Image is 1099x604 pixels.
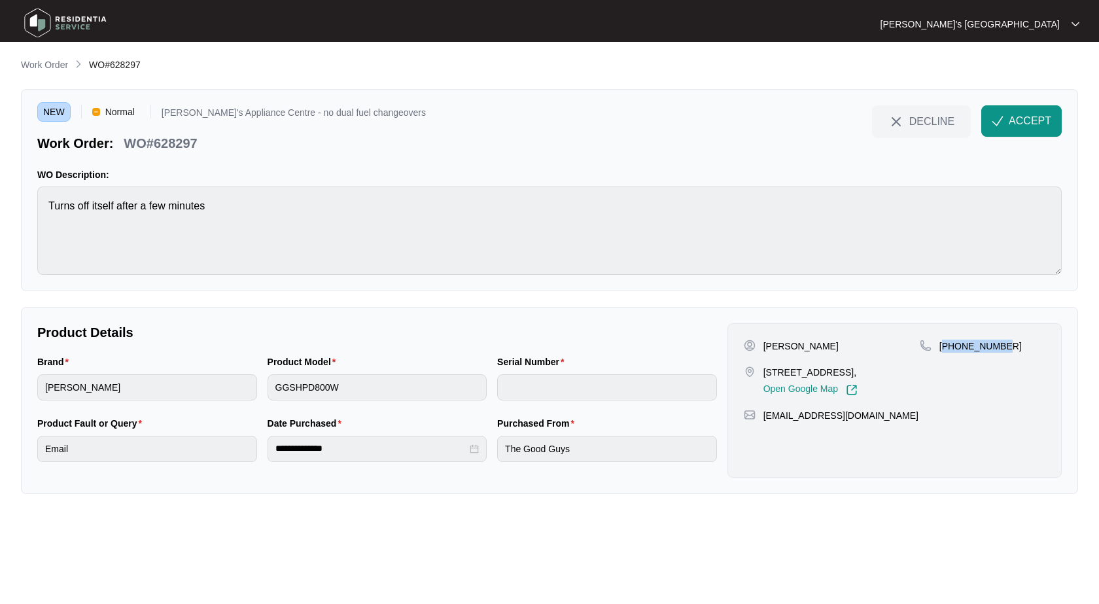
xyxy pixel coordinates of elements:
label: Serial Number [497,355,569,368]
img: residentia service logo [20,3,111,43]
p: Product Details [37,323,717,342]
img: Vercel Logo [92,108,100,116]
input: Brand [37,374,257,400]
input: Serial Number [497,374,717,400]
input: Purchased From [497,436,717,462]
input: Product Model [268,374,487,400]
img: map-pin [744,409,756,421]
textarea: Turns off itself after a few minutes [37,187,1062,275]
span: ACCEPT [1009,113,1051,129]
p: [EMAIL_ADDRESS][DOMAIN_NAME] [763,409,918,422]
label: Product Fault or Query [37,417,147,430]
span: Normal [100,102,140,122]
button: check-IconACCEPT [981,105,1062,137]
span: DECLINE [909,114,954,128]
img: Link-External [846,384,858,396]
button: close-IconDECLINE [872,105,971,137]
input: Product Fault or Query [37,436,257,462]
img: close-Icon [888,114,904,130]
img: map-pin [920,340,932,351]
label: Product Model [268,355,341,368]
img: chevron-right [73,59,84,69]
label: Purchased From [497,417,580,430]
label: Brand [37,355,74,368]
label: Date Purchased [268,417,347,430]
img: user-pin [744,340,756,351]
img: check-Icon [992,115,1003,127]
span: NEW [37,102,71,122]
p: [PERSON_NAME] [763,340,839,353]
p: [PHONE_NUMBER] [939,340,1022,353]
a: Work Order [18,58,71,73]
p: WO Description: [37,168,1062,181]
p: WO#628297 [124,134,197,152]
img: map-pin [744,366,756,378]
p: Work Order [21,58,68,71]
img: dropdown arrow [1072,21,1079,27]
a: Open Google Map [763,384,858,396]
p: [STREET_ADDRESS], [763,366,858,379]
span: WO#628297 [89,60,141,70]
p: [PERSON_NAME]'s [GEOGRAPHIC_DATA] [881,18,1060,31]
p: [PERSON_NAME]'s Appliance Centre - no dual fuel changeovers [162,108,426,122]
input: Date Purchased [275,442,468,455]
p: Work Order: [37,134,113,152]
